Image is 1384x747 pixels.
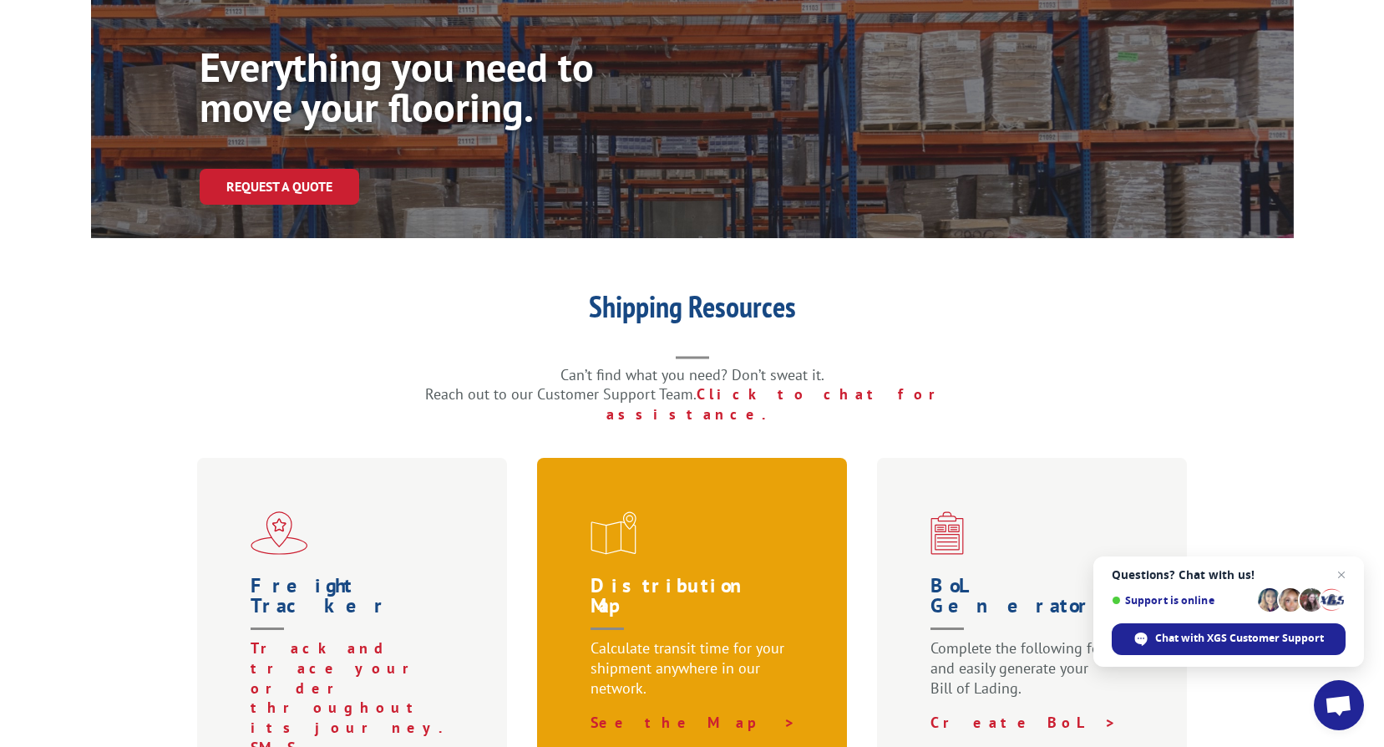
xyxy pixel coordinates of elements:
[930,638,1141,713] p: Complete the following form and easily generate your Bill of Lading.
[1112,594,1252,607] span: Support is online
[1331,565,1351,585] span: Close chat
[591,638,801,713] p: Calculate transit time for your shipment anywhere in our network.
[251,511,308,555] img: xgs-icon-flagship-distribution-model-red
[591,511,636,555] img: xgs-icon-distribution-map-red
[930,713,1117,732] a: Create BoL >
[358,292,1027,330] h1: Shipping Resources
[930,576,1141,638] h1: BoL Generator
[1314,680,1364,730] div: Open chat
[251,576,461,638] h1: Freight Tracker
[200,169,359,205] a: Request a Quote
[591,576,801,638] h1: Distribution Map
[1112,568,1346,582] span: Questions? Chat with us!
[358,365,1027,424] p: Can’t find what you need? Don’t sweat it. Reach out to our Customer Support Team.
[200,47,701,135] h1: Everything you need to move your flooring.
[1112,623,1346,655] div: Chat with XGS Customer Support
[930,511,964,555] img: xgs-icon-bo-l-generator-red
[1155,631,1324,646] span: Chat with XGS Customer Support
[606,384,959,424] a: Click to chat for assistance.
[591,713,796,732] a: See the Map >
